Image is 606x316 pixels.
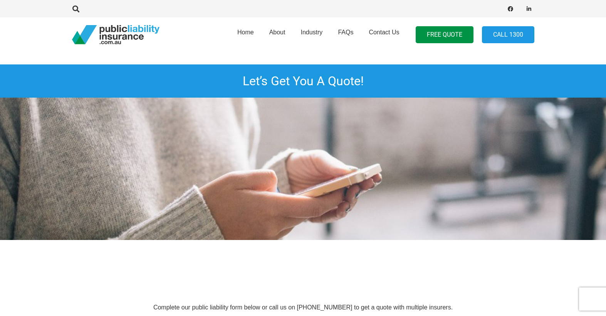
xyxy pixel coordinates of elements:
[330,15,361,54] a: FAQs
[69,5,84,12] a: Search
[338,29,353,35] span: FAQs
[72,303,534,312] p: Complete our public liability form below or call us on [PHONE_NUMBER] to get a quote with multipl...
[361,15,407,54] a: Contact Us
[517,240,555,279] img: protecsure
[314,240,353,279] img: allianz
[72,25,159,44] a: pli_logotransparent
[269,29,285,35] span: About
[300,29,322,35] span: Industry
[12,240,50,279] img: steadfast
[524,3,534,14] a: LinkedIn
[293,15,330,54] a: Industry
[112,240,151,279] img: qbe
[213,240,252,279] img: lloyds
[416,240,454,279] img: zurich
[262,15,293,54] a: About
[237,29,254,35] span: Home
[230,15,262,54] a: Home
[369,29,399,35] span: Contact Us
[482,26,534,44] a: Call 1300
[505,3,516,14] a: Facebook
[416,26,473,44] a: FREE QUOTE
